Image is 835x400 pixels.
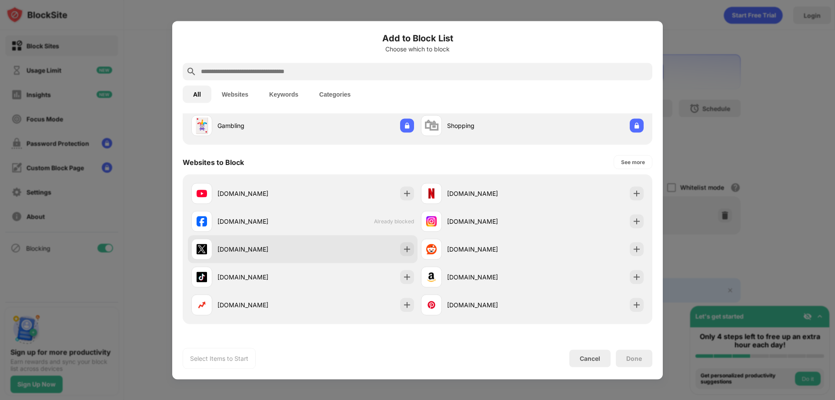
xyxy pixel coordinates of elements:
div: Shopping [447,121,532,130]
div: [DOMAIN_NAME] [447,272,532,282]
div: [DOMAIN_NAME] [447,300,532,309]
img: favicons [426,216,437,226]
img: favicons [426,272,437,282]
div: [DOMAIN_NAME] [217,245,303,254]
img: favicons [197,244,207,254]
img: search.svg [186,66,197,77]
img: favicons [197,216,207,226]
h6: Add to Block List [183,31,652,44]
button: Websites [211,85,259,103]
div: Gambling [217,121,303,130]
span: Already blocked [374,218,414,225]
div: Select Items to Start [190,354,248,363]
button: Categories [309,85,361,103]
div: 🛍 [424,117,439,134]
button: All [183,85,211,103]
img: favicons [426,188,437,198]
div: 🃏 [193,117,211,134]
div: Done [626,355,642,362]
div: Cancel [580,355,600,362]
div: [DOMAIN_NAME] [217,272,303,282]
div: [DOMAIN_NAME] [447,245,532,254]
button: Keywords [259,85,309,103]
div: [DOMAIN_NAME] [447,189,532,198]
div: [DOMAIN_NAME] [217,189,303,198]
img: favicons [426,299,437,310]
div: See more [621,158,645,166]
div: Choose which to block [183,45,652,52]
div: [DOMAIN_NAME] [217,217,303,226]
div: [DOMAIN_NAME] [217,300,303,309]
img: favicons [197,272,207,282]
div: [DOMAIN_NAME] [447,217,532,226]
div: Websites to Block [183,158,244,166]
img: favicons [197,188,207,198]
img: favicons [197,299,207,310]
div: Your Top Visited Websites [183,337,273,346]
img: favicons [426,244,437,254]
